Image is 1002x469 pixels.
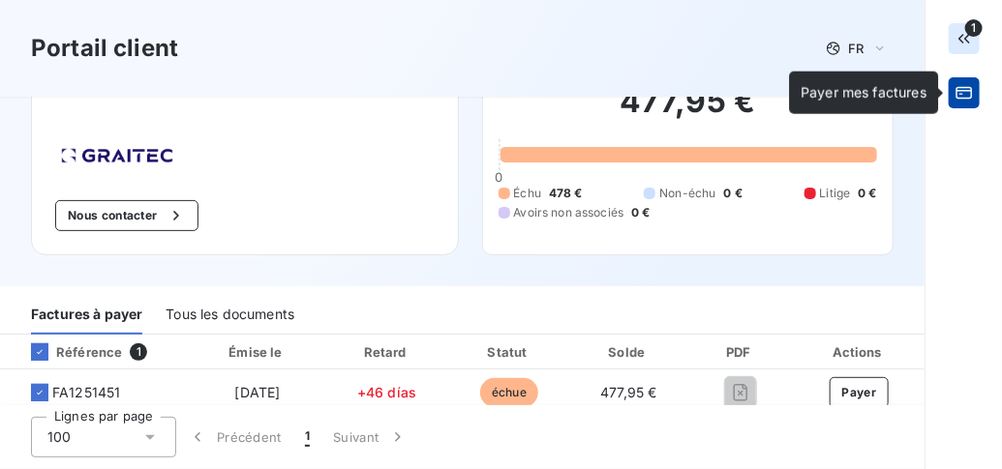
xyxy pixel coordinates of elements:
span: 0 € [631,204,650,221]
button: Précédent [176,417,293,457]
span: 1 [305,427,310,447]
button: 1 [293,417,321,457]
h2: 477,95 € [499,82,878,140]
span: 477,95 € [600,384,656,400]
img: Company logo [55,142,179,169]
h3: Portail client [31,31,178,66]
div: Référence [15,343,122,361]
button: Payer [830,377,890,408]
span: [DATE] [235,384,281,400]
div: Tous les documents [166,294,294,335]
span: 1 [130,343,147,361]
span: 100 [47,427,71,447]
div: Factures à payer [31,294,142,335]
div: Émise le [194,342,320,362]
button: Suivant [321,417,419,457]
span: Litige [820,185,851,202]
span: Payer mes factures [801,84,926,101]
span: Non-échu [659,185,715,202]
span: 0 € [859,185,877,202]
button: Nous contacter [55,200,198,231]
div: Actions [798,342,921,362]
span: 478 € [549,185,583,202]
span: échue [480,378,538,407]
div: Retard [329,342,445,362]
span: 1 [965,19,983,37]
div: PDF [691,342,789,362]
div: Solde [574,342,684,362]
span: 0 [495,169,502,185]
span: +46 días [357,384,416,400]
span: 0 € [724,185,743,202]
span: Échu [514,185,542,202]
span: Avoirs non associés [514,204,624,221]
div: Statut [453,342,566,362]
span: FA1251451 [52,383,120,402]
span: FR [849,41,865,56]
